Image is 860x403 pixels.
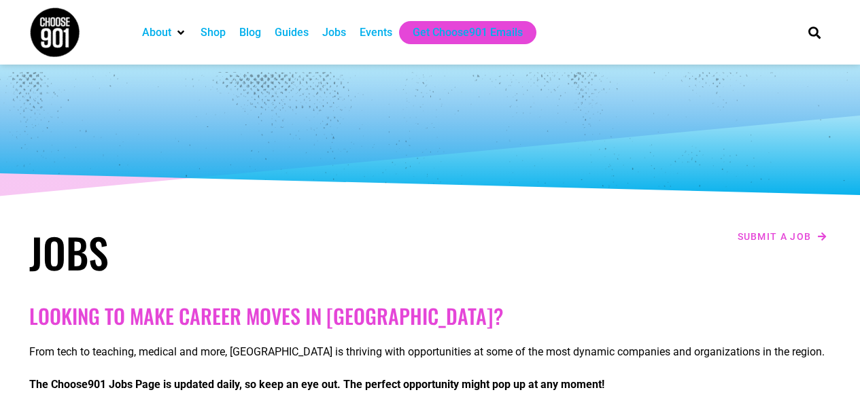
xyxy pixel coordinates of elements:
p: From tech to teaching, medical and more, [GEOGRAPHIC_DATA] is thriving with opportunities at some... [29,344,831,360]
h2: Looking to make career moves in [GEOGRAPHIC_DATA]? [29,304,831,328]
nav: Main nav [135,21,785,44]
a: About [142,24,171,41]
a: Jobs [322,24,346,41]
a: Submit a job [734,228,831,245]
a: Blog [239,24,261,41]
span: Submit a job [738,232,812,241]
h1: Jobs [29,228,424,277]
div: Search [803,21,825,43]
a: Get Choose901 Emails [413,24,523,41]
a: Shop [201,24,226,41]
div: About [135,21,194,44]
a: Events [360,24,392,41]
a: Guides [275,24,309,41]
strong: The Choose901 Jobs Page is updated daily, so keep an eye out. The perfect opportunity might pop u... [29,378,604,391]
